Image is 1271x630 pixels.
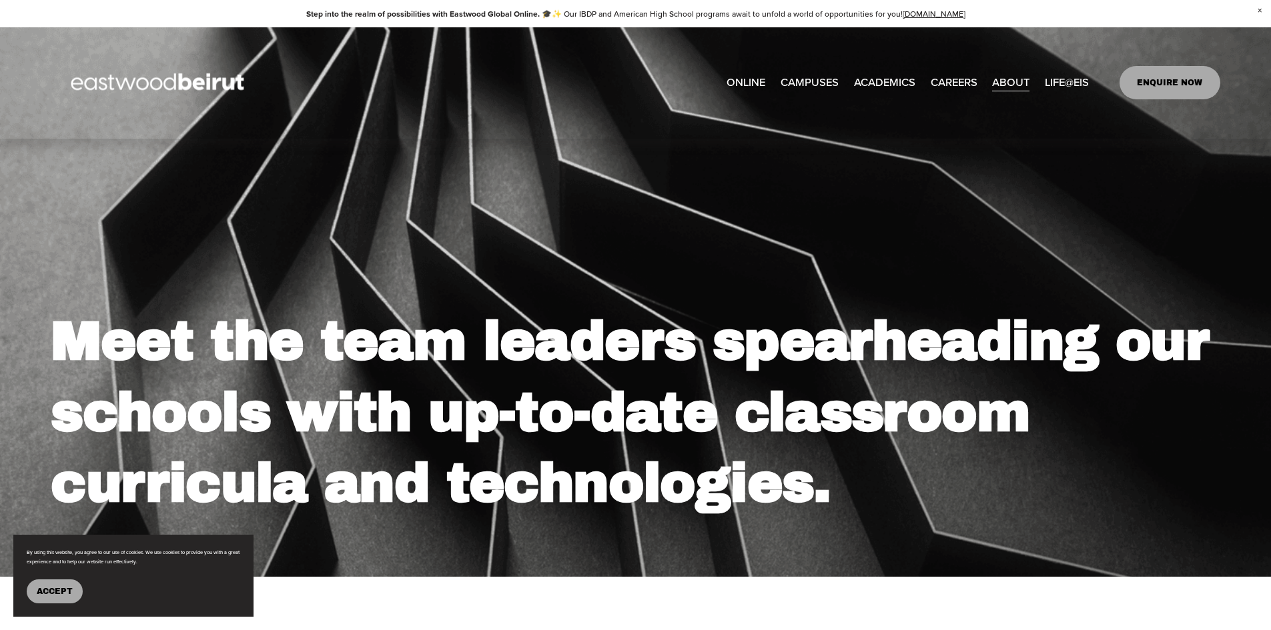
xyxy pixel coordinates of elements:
strong: Meet the team leaders spearheading our schools with up-to-date classroom curricula and technologies. [51,312,1225,513]
a: folder dropdown [1045,72,1089,94]
a: ONLINE [727,72,765,94]
section: Cookie banner [13,535,254,617]
a: folder dropdown [854,72,915,94]
span: ACADEMICS [854,73,915,93]
span: CAMPUSES [781,73,839,93]
a: CAREERS [931,72,977,94]
a: ENQUIRE NOW [1120,66,1220,99]
span: Accept [37,587,73,596]
a: folder dropdown [781,72,839,94]
p: By using this website, you agree to our use of cookies. We use cookies to provide you with a grea... [27,548,240,566]
a: [DOMAIN_NAME] [903,8,965,19]
a: folder dropdown [992,72,1029,94]
img: EastwoodIS Global Site [51,49,268,117]
span: ABOUT [992,73,1029,93]
button: Accept [27,579,83,603]
span: LIFE@EIS [1045,73,1089,93]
